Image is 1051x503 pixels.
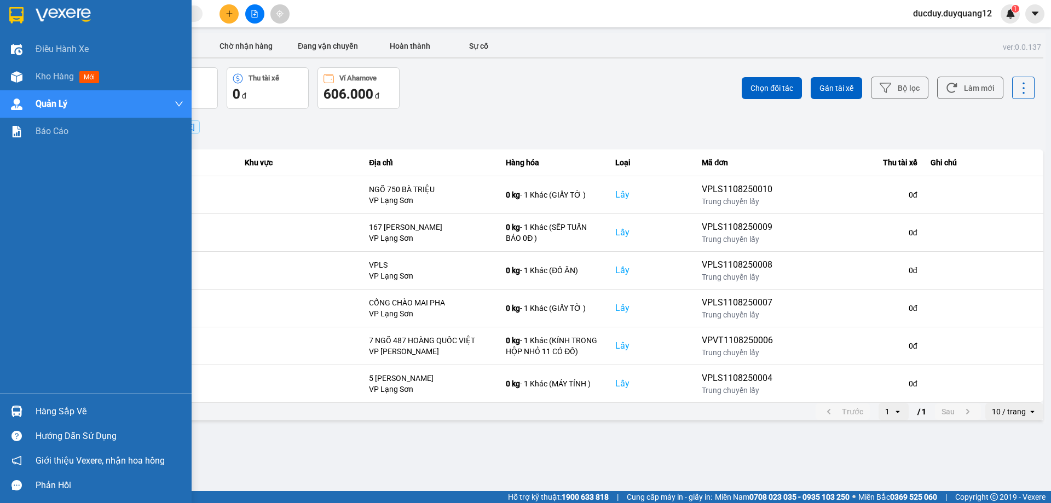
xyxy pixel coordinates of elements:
[506,303,602,314] div: - 1 Khác (GIẤY TỜ )
[702,309,773,320] div: Trung chuyển lấy
[695,149,779,176] th: Mã đơn
[506,304,520,313] span: 0 kg
[615,188,689,201] div: Lấy
[506,335,602,357] div: - 1 Khác (KÍNH TRONG HỘP NHỎ 11 CÓ ĐỒ)
[702,221,773,234] div: VPLS1108250009
[1013,5,1017,13] span: 1
[36,454,165,467] span: Giới thiệu Vexere, nhận hoa hồng
[1027,406,1028,417] input: Selected 10 / trang.
[506,266,520,275] span: 0 kg
[702,347,773,358] div: Trung chuyển lấy
[1006,9,1015,19] img: icon-new-feature
[36,477,183,494] div: Phản hồi
[786,156,917,169] div: Thu tài xế
[786,340,917,351] div: 0 đ
[506,265,602,276] div: - 1 Khác (ĐỒ ĂN)
[324,85,394,103] div: đ
[786,227,917,238] div: 0 đ
[233,85,303,103] div: đ
[702,258,773,271] div: VPLS1108250008
[369,335,493,346] div: 7 NGÕ 487 HOÀNG QUỐC VIỆT
[245,4,264,24] button: file-add
[506,190,520,199] span: 0 kg
[786,378,917,389] div: 0 đ
[904,7,1001,20] span: ducduy.duyquang12
[992,406,1026,417] div: 10 / trang
[369,184,493,195] div: NGÕ 750 BÀ TRIỆU
[702,183,773,196] div: VPLS1108250010
[1028,407,1037,416] svg: open
[36,71,74,82] span: Kho hàng
[816,403,870,420] button: previous page. current page 1 / 1
[609,149,695,176] th: Loại
[362,149,499,176] th: Địa chỉ
[893,407,902,416] svg: open
[562,493,609,501] strong: 1900 633 818
[276,10,284,18] span: aim
[702,271,773,282] div: Trung chuyển lấy
[750,83,793,94] span: Chọn đối tác
[369,233,493,244] div: VP Lạng Sơn
[220,4,239,24] button: plus
[287,35,369,57] button: Đang vận chuyển
[369,346,493,357] div: VP [PERSON_NAME]
[615,302,689,315] div: Lấy
[36,124,68,138] span: Báo cáo
[990,493,998,501] span: copyright
[786,265,917,276] div: 0 đ
[702,296,773,309] div: VPLS1108250007
[11,126,22,137] img: solution-icon
[1025,4,1044,24] button: caret-down
[858,491,937,503] span: Miền Bắc
[890,493,937,501] strong: 0369 525 060
[36,97,67,111] span: Quản Lý
[506,222,602,244] div: - 1 Khác (SẾP TUẤN BÁO 0Đ )
[369,259,493,270] div: VPLS
[786,303,917,314] div: 0 đ
[937,77,1003,99] button: Làm mới
[715,491,850,503] span: Miền Nam
[499,149,609,176] th: Hàng hóa
[317,67,400,109] button: Ví Ahamove606.000 đ
[369,384,493,395] div: VP Lạng Sơn
[175,100,183,108] span: down
[945,491,947,503] span: |
[36,42,89,56] span: Điều hành xe
[324,86,373,102] span: 606.000
[11,480,22,490] span: message
[11,406,22,417] img: warehouse-icon
[11,44,22,55] img: warehouse-icon
[369,270,493,281] div: VP Lạng Sơn
[615,264,689,277] div: Lấy
[506,379,520,388] span: 0 kg
[786,189,917,200] div: 0 đ
[238,149,362,176] th: Khu vực
[702,372,773,385] div: VPLS1108250004
[819,83,853,94] span: Gán tài xế
[205,35,287,57] button: Chờ nhận hàng
[227,67,309,109] button: Thu tài xế0 đ
[615,226,689,239] div: Lấy
[615,339,689,352] div: Lấy
[506,223,520,232] span: 0 kg
[36,403,183,420] div: Hàng sắp về
[852,495,856,499] span: ⚪️
[79,71,99,83] span: mới
[917,405,926,418] span: / 1
[617,491,619,503] span: |
[451,35,506,57] button: Sự cố
[339,74,377,82] div: Ví Ahamove
[369,373,493,384] div: 5 [PERSON_NAME]
[885,406,890,417] div: 1
[9,7,24,24] img: logo-vxr
[369,222,493,233] div: 167 [PERSON_NAME]
[249,74,279,82] div: Thu tài xế
[742,77,802,99] button: Chọn đối tác
[702,234,773,245] div: Trung chuyển lấy
[11,99,22,110] img: warehouse-icon
[924,149,1043,176] th: Ghi chú
[1030,9,1040,19] span: caret-down
[749,493,850,501] strong: 0708 023 035 - 0935 103 250
[615,377,689,390] div: Lấy
[369,35,451,57] button: Hoàn thành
